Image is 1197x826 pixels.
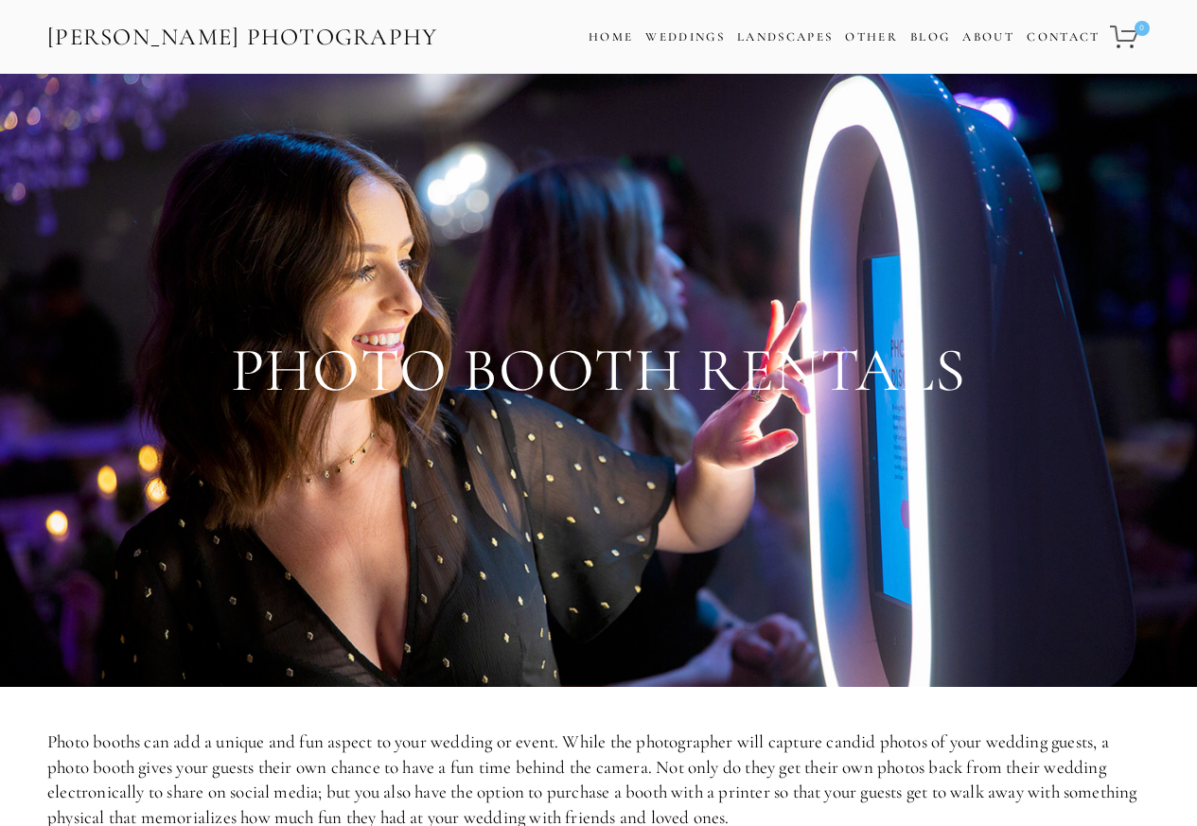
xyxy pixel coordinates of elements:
[1107,14,1152,60] a: 0 items in cart
[589,24,633,51] a: Home
[962,24,1014,51] a: About
[645,29,725,44] a: Weddings
[1027,24,1100,51] a: Contact
[1135,21,1150,36] span: 0
[845,29,898,44] a: Other
[45,16,440,59] a: [PERSON_NAME] Photography
[910,24,950,51] a: Blog
[737,29,833,44] a: Landscapes
[47,337,1150,405] h1: Photo Booth Rentals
